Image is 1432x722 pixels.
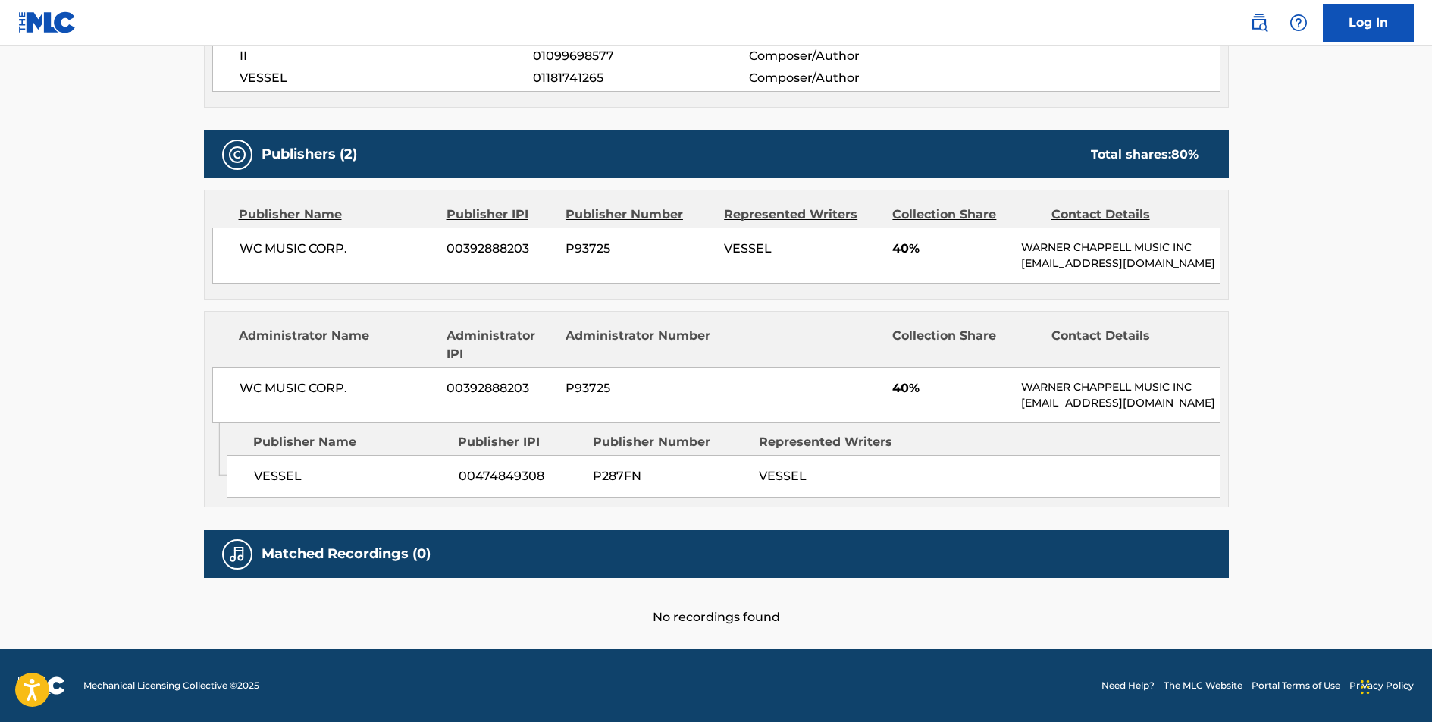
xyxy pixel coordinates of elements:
span: 01099698577 [533,47,748,65]
div: Publisher Number [566,206,713,224]
h5: Matched Recordings (0) [262,545,431,563]
span: Mechanical Licensing Collective © 2025 [83,679,259,692]
div: Represented Writers [724,206,881,224]
span: 80 % [1171,147,1199,162]
span: WC MUSIC CORP. [240,240,436,258]
h5: Publishers (2) [262,146,357,163]
span: 01181741265 [533,69,748,87]
div: Publisher IPI [458,433,581,451]
span: 00392888203 [447,379,554,397]
div: No recordings found [204,578,1229,626]
a: Public Search [1244,8,1274,38]
span: 40% [892,240,1010,258]
div: Drag [1361,664,1370,710]
div: Publisher Name [239,206,435,224]
span: 40% [892,379,1010,397]
iframe: Chat Widget [1356,649,1432,722]
span: II [240,47,534,65]
div: Contact Details [1051,206,1199,224]
div: Administrator Name [239,327,435,363]
a: Need Help? [1101,679,1155,692]
p: [EMAIL_ADDRESS][DOMAIN_NAME] [1021,395,1219,411]
div: Publisher Number [593,433,747,451]
div: Collection Share [892,327,1039,363]
span: WC MUSIC CORP. [240,379,436,397]
span: VESSEL [724,241,772,256]
div: Contact Details [1051,327,1199,363]
div: Represented Writers [759,433,913,451]
div: Collection Share [892,206,1039,224]
div: Administrator Number [566,327,713,363]
span: P287FN [593,467,747,485]
span: 00392888203 [447,240,554,258]
span: 00474849308 [459,467,581,485]
span: VESSEL [254,467,447,485]
span: Composer/Author [749,69,945,87]
img: help [1289,14,1308,32]
span: VESSEL [240,69,534,87]
div: Publisher IPI [447,206,554,224]
div: Publisher Name [253,433,447,451]
p: WARNER CHAPPELL MUSIC INC [1021,379,1219,395]
a: Portal Terms of Use [1252,679,1340,692]
div: Administrator IPI [447,327,554,363]
span: VESSEL [759,469,807,483]
img: search [1250,14,1268,32]
img: Matched Recordings [228,545,246,563]
div: Help [1283,8,1314,38]
p: [EMAIL_ADDRESS][DOMAIN_NAME] [1021,256,1219,272]
p: WARNER CHAPPELL MUSIC INC [1021,240,1219,256]
img: Publishers [228,146,246,164]
span: P93725 [566,240,713,258]
span: P93725 [566,379,713,397]
a: Privacy Policy [1349,679,1414,692]
div: Total shares: [1091,146,1199,164]
img: MLC Logo [18,11,77,33]
a: The MLC Website [1164,679,1242,692]
span: Composer/Author [749,47,945,65]
img: logo [18,676,65,695]
a: Log In [1323,4,1414,42]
